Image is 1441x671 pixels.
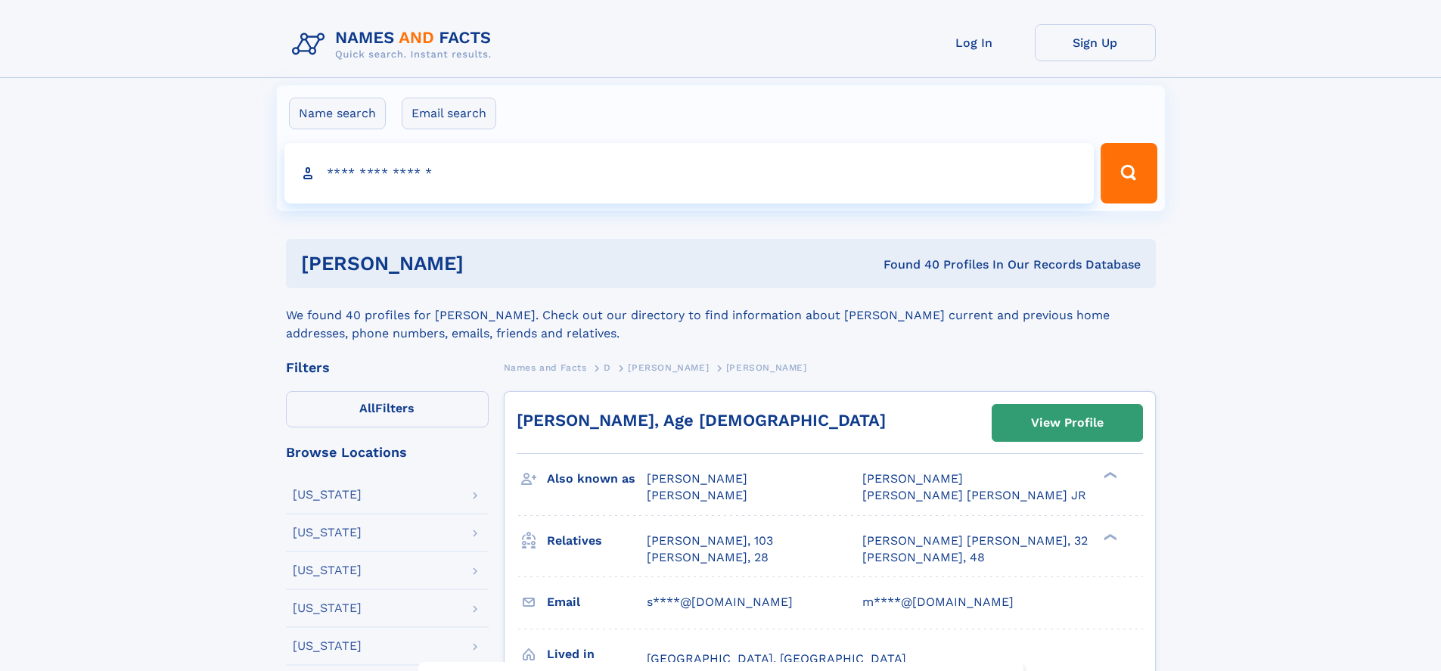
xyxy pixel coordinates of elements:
a: [PERSON_NAME], 48 [862,549,985,566]
a: [PERSON_NAME], 103 [647,533,773,549]
div: ❯ [1100,532,1118,542]
span: [PERSON_NAME] [647,471,747,486]
a: View Profile [992,405,1142,441]
div: View Profile [1031,405,1104,440]
span: [PERSON_NAME] [647,488,747,502]
div: ❯ [1100,471,1118,480]
img: Logo Names and Facts [286,24,504,65]
input: search input [284,143,1095,203]
h3: Relatives [547,528,647,554]
h3: Email [547,589,647,615]
button: Search Button [1101,143,1157,203]
div: Found 40 Profiles In Our Records Database [673,256,1141,273]
div: [US_STATE] [293,602,362,614]
a: D [604,358,611,377]
div: [US_STATE] [293,527,362,539]
h3: Lived in [547,641,647,667]
span: All [359,401,375,415]
label: Email search [402,98,496,129]
label: Filters [286,391,489,427]
a: [PERSON_NAME], Age [DEMOGRAPHIC_DATA] [517,411,886,430]
a: [PERSON_NAME], 28 [647,549,769,566]
a: Log In [914,24,1035,61]
div: [US_STATE] [293,640,362,652]
span: [GEOGRAPHIC_DATA], [GEOGRAPHIC_DATA] [647,651,906,666]
div: [US_STATE] [293,489,362,501]
a: [PERSON_NAME] [PERSON_NAME], 32 [862,533,1088,549]
a: [PERSON_NAME] [628,358,709,377]
h1: [PERSON_NAME] [301,254,674,273]
div: Browse Locations [286,446,489,459]
label: Name search [289,98,386,129]
div: Filters [286,361,489,374]
a: Sign Up [1035,24,1156,61]
span: D [604,362,611,373]
span: [PERSON_NAME] [862,471,963,486]
div: We found 40 profiles for [PERSON_NAME]. Check out our directory to find information about [PERSON... [286,288,1156,343]
span: [PERSON_NAME] [726,362,807,373]
span: [PERSON_NAME] [PERSON_NAME] JR [862,488,1086,502]
span: [PERSON_NAME] [628,362,709,373]
a: Names and Facts [504,358,587,377]
h3: Also known as [547,466,647,492]
div: [US_STATE] [293,564,362,576]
